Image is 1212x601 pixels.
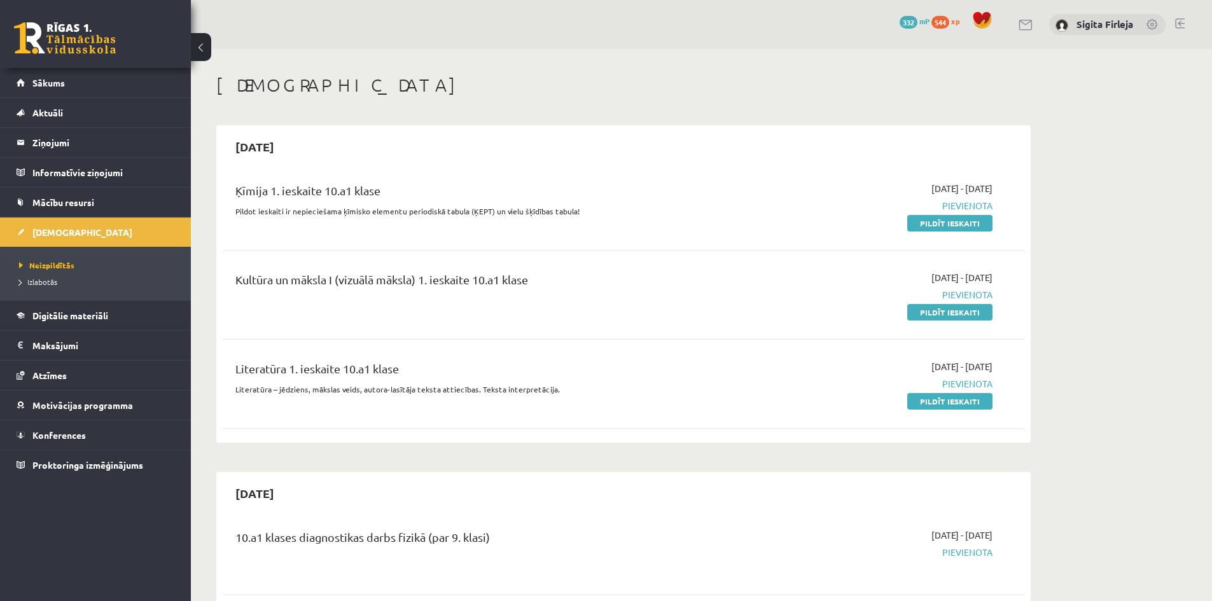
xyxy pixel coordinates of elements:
span: Proktoringa izmēģinājums [32,459,143,471]
span: mP [919,16,930,26]
span: [DATE] - [DATE] [931,271,993,284]
div: Kultūra un māksla I (vizuālā māksla) 1. ieskaite 10.a1 klase [235,271,734,294]
a: Atzīmes [17,361,175,390]
h2: [DATE] [223,478,287,508]
a: Informatīvie ziņojumi [17,158,175,187]
span: Digitālie materiāli [32,310,108,321]
a: [DEMOGRAPHIC_DATA] [17,218,175,247]
span: Konferences [32,429,86,441]
div: 10.a1 klases diagnostikas darbs fizikā (par 9. klasi) [235,528,734,552]
span: Motivācijas programma [32,399,133,411]
span: 544 [931,16,949,29]
span: xp [951,16,959,26]
span: [DATE] - [DATE] [931,528,993,542]
div: Ķīmija 1. ieskaite 10.a1 klase [235,182,734,205]
a: Aktuāli [17,98,175,127]
legend: Maksājumi [32,331,175,360]
p: Pildot ieskaiti ir nepieciešama ķīmisko elementu periodiskā tabula (ĶEPT) un vielu šķīdības tabula! [235,205,734,217]
span: Pievienota [753,377,993,390]
legend: Informatīvie ziņojumi [32,158,175,187]
span: 332 [900,16,917,29]
a: Maksājumi [17,331,175,360]
a: 544 xp [931,16,966,26]
span: Pievienota [753,288,993,301]
span: Izlabotās [19,277,57,287]
span: Sākums [32,77,65,88]
img: Sigita Firleja [1055,19,1068,32]
h2: [DATE] [223,132,287,162]
a: Sākums [17,68,175,97]
p: Literatūra – jēdziens, mākslas veids, autora-lasītāja teksta attiecības. Teksta interpretācija. [235,383,734,395]
a: Pildīt ieskaiti [907,215,993,231]
div: Literatūra 1. ieskaite 10.a1 klase [235,360,734,383]
a: Izlabotās [19,276,178,287]
span: [DATE] - [DATE] [931,182,993,195]
legend: Ziņojumi [32,128,175,157]
span: Atzīmes [32,370,67,381]
h1: [DEMOGRAPHIC_DATA] [216,74,1031,96]
a: Rīgas 1. Tālmācības vidusskola [14,22,116,54]
a: Konferences [17,420,175,450]
a: Proktoringa izmēģinājums [17,450,175,480]
a: Pildīt ieskaiti [907,304,993,321]
a: Digitālie materiāli [17,301,175,330]
span: Pievienota [753,546,993,559]
span: [DATE] - [DATE] [931,360,993,373]
span: Neizpildītās [19,260,74,270]
a: Neizpildītās [19,259,178,271]
a: Ziņojumi [17,128,175,157]
span: [DEMOGRAPHIC_DATA] [32,226,132,238]
a: Sigita Firleja [1076,18,1133,31]
span: Mācību resursi [32,197,94,208]
a: Pildīt ieskaiti [907,393,993,410]
span: Aktuāli [32,107,63,118]
a: 332 mP [900,16,930,26]
a: Mācību resursi [17,188,175,217]
span: Pievienota [753,199,993,212]
a: Motivācijas programma [17,390,175,420]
